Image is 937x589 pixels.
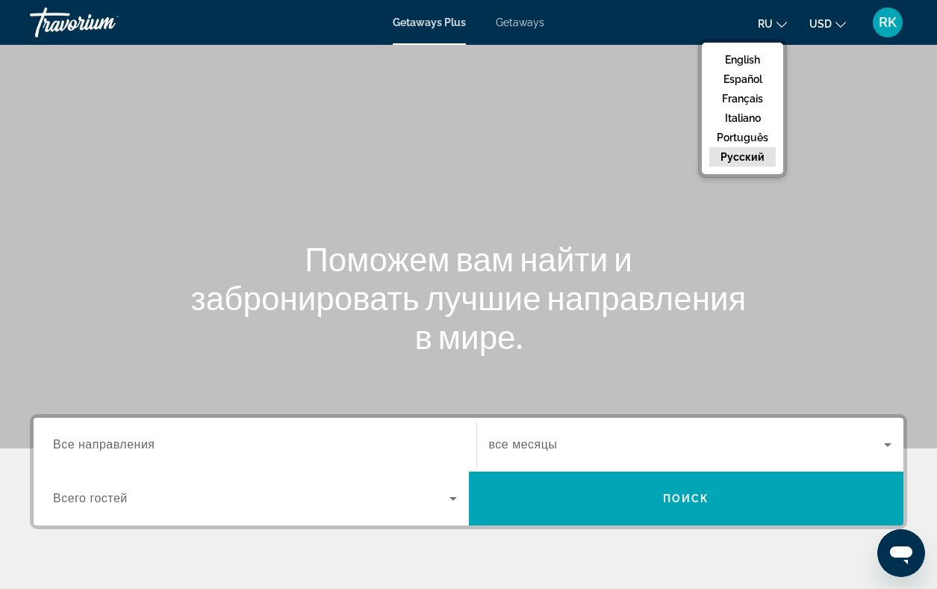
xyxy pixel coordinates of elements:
span: Всего гостей [53,492,128,505]
span: все месяцы [489,438,558,451]
span: ru [758,18,773,30]
span: RK [879,15,897,30]
iframe: Кнопка запуска окна обмена сообщениями [877,529,925,577]
button: Español [709,70,776,89]
button: Italiano [709,108,776,128]
input: Select destination [53,437,457,454]
button: Português [709,128,776,147]
button: русский [709,147,776,167]
button: Search [469,472,904,525]
div: Search widget [34,418,903,525]
span: Поиск [663,493,710,505]
button: Français [709,89,776,108]
button: Change language [758,13,787,34]
button: Change currency [809,13,846,34]
h1: Поможем вам найти и забронировать лучшие направления в мире. [189,239,749,356]
button: User Menu [868,7,907,38]
button: English [709,50,776,70]
a: Getaways Plus [393,16,466,28]
span: USD [809,18,832,30]
span: Все направления [53,438,155,451]
a: Getaways [496,16,544,28]
a: Travorium [30,3,179,42]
